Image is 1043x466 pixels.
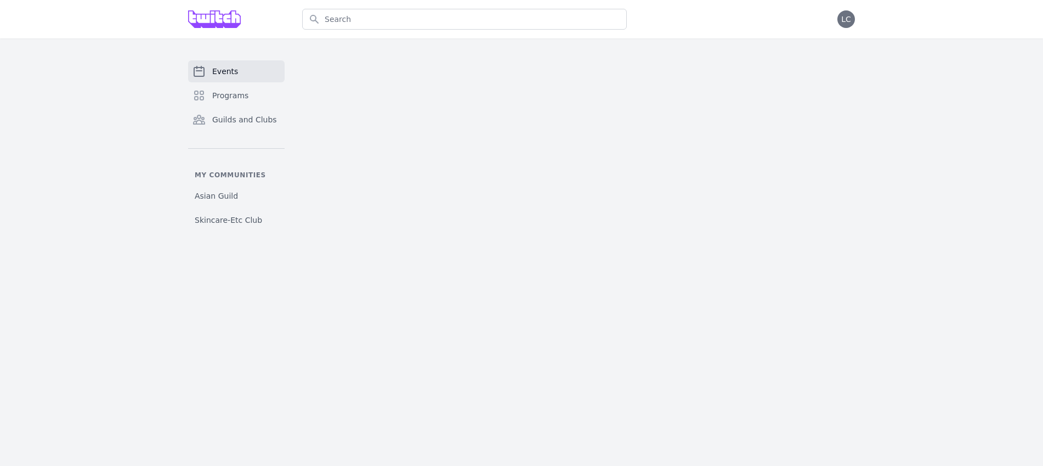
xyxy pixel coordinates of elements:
a: Guilds and Clubs [188,109,285,131]
span: LC [841,15,851,23]
p: My communities [188,171,285,179]
span: Events [212,66,238,77]
span: Skincare-Etc Club [195,215,262,226]
img: Grove [188,10,241,28]
span: Programs [212,90,248,101]
span: Asian Guild [195,190,238,201]
button: LC [837,10,855,28]
a: Programs [188,85,285,106]
a: Asian Guild [188,186,285,206]
span: Guilds and Clubs [212,114,277,125]
a: Skincare-Etc Club [188,210,285,230]
a: Events [188,60,285,82]
nav: Sidebar [188,60,285,230]
input: Search [302,9,627,30]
